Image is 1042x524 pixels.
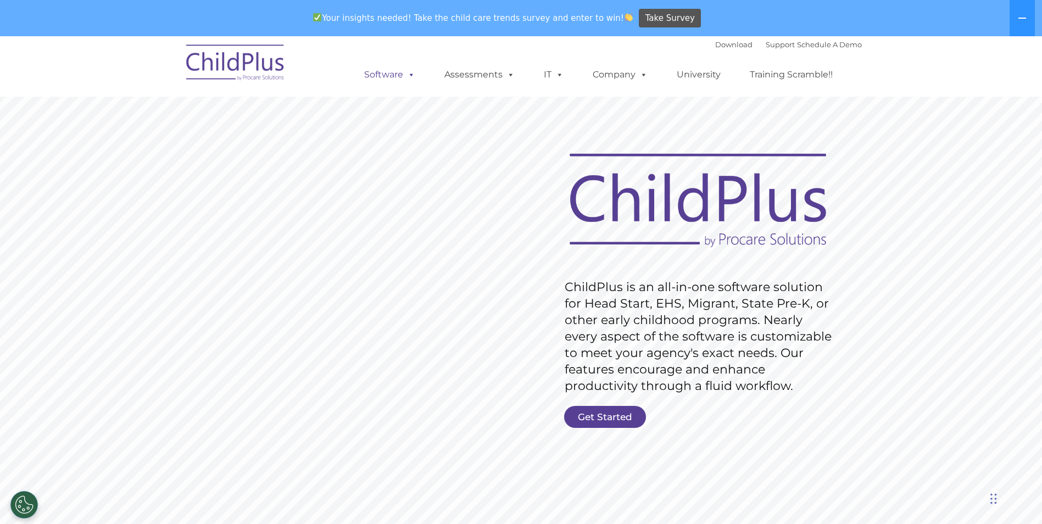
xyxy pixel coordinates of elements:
a: IT [533,64,575,86]
a: Support [766,40,795,49]
a: University [666,64,732,86]
a: Schedule A Demo [797,40,862,49]
a: Get Started [564,406,646,428]
iframe: Chat Widget [862,405,1042,524]
a: Assessments [433,64,526,86]
a: Take Survey [639,9,701,28]
a: Company [582,64,659,86]
img: ChildPlus by Procare Solutions [181,37,291,92]
img: ✅ [313,13,321,21]
a: Training Scramble!! [739,64,844,86]
img: 👏 [625,13,633,21]
a: Software [353,64,426,86]
a: Download [715,40,753,49]
button: Cookies Settings [10,491,38,519]
font: | [715,40,862,49]
rs-layer: ChildPlus is an all-in-one software solution for Head Start, EHS, Migrant, State Pre-K, or other ... [565,279,837,394]
span: Take Survey [645,9,695,28]
span: Your insights needed! Take the child care trends survey and enter to win! [309,7,638,29]
div: Drag [990,482,997,515]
